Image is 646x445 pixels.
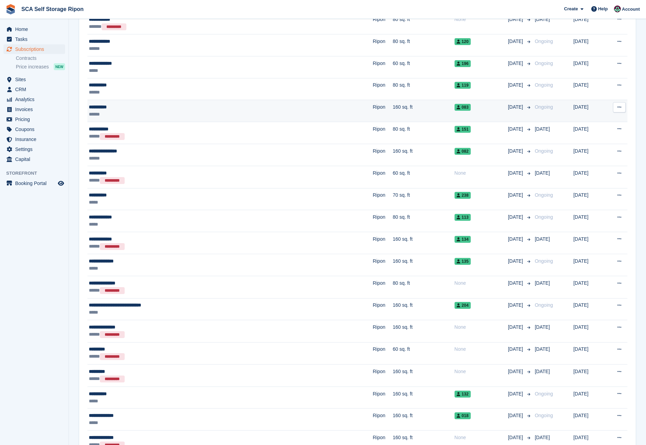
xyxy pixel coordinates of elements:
[393,387,455,409] td: 160 sq. ft
[15,115,56,124] span: Pricing
[393,122,455,144] td: 80 sq. ft
[573,276,605,298] td: [DATE]
[455,346,508,353] div: None
[508,302,524,309] span: [DATE]
[573,210,605,232] td: [DATE]
[3,85,65,94] a: menu
[393,12,455,34] td: 80 sq. ft
[373,122,393,144] td: Ripon
[3,134,65,144] a: menu
[393,365,455,387] td: 160 sq. ft
[393,188,455,210] td: 70 sq. ft
[15,124,56,134] span: Coupons
[455,391,471,398] span: 132
[622,6,640,13] span: Account
[15,105,56,114] span: Invoices
[535,391,553,397] span: Ongoing
[6,170,69,177] span: Storefront
[535,302,553,308] span: Ongoing
[15,178,56,188] span: Booking Portal
[508,346,524,353] span: [DATE]
[393,34,455,56] td: 80 sq. ft
[455,280,508,287] div: None
[393,342,455,365] td: 60 sq. ft
[535,324,550,330] span: [DATE]
[535,413,553,418] span: Ongoing
[3,105,65,114] a: menu
[573,342,605,365] td: [DATE]
[373,144,393,166] td: Ripon
[15,154,56,164] span: Capital
[393,232,455,254] td: 160 sq. ft
[508,16,524,23] span: [DATE]
[535,39,553,44] span: Ongoing
[573,166,605,188] td: [DATE]
[373,298,393,320] td: Ripon
[3,75,65,84] a: menu
[508,148,524,155] span: [DATE]
[54,63,65,70] div: NEW
[535,82,553,88] span: Ongoing
[535,236,550,242] span: [DATE]
[373,210,393,232] td: Ripon
[3,154,65,164] a: menu
[535,17,550,22] span: [DATE]
[508,60,524,67] span: [DATE]
[508,214,524,221] span: [DATE]
[393,166,455,188] td: 60 sq. ft
[3,144,65,154] a: menu
[535,61,553,66] span: Ongoing
[535,104,553,110] span: Ongoing
[373,12,393,34] td: Ripon
[508,104,524,111] span: [DATE]
[573,387,605,409] td: [DATE]
[535,346,550,352] span: [DATE]
[393,409,455,431] td: 160 sq. ft
[455,126,471,133] span: 151
[614,6,621,12] img: Sam Chapman
[373,387,393,409] td: Ripon
[573,232,605,254] td: [DATE]
[16,63,65,70] a: Price increases NEW
[3,115,65,124] a: menu
[393,320,455,343] td: 160 sq. ft
[373,78,393,100] td: Ripon
[373,365,393,387] td: Ripon
[393,210,455,232] td: 80 sq. ft
[373,232,393,254] td: Ripon
[535,126,550,132] span: [DATE]
[3,24,65,34] a: menu
[373,188,393,210] td: Ripon
[573,100,605,122] td: [DATE]
[535,280,550,286] span: [DATE]
[15,95,56,104] span: Analytics
[6,4,16,14] img: stora-icon-8386f47178a22dfd0bd8f6a31ec36ba5ce8667c1dd55bd0f319d3a0aa187defe.svg
[393,254,455,276] td: 160 sq. ft
[573,409,605,431] td: [DATE]
[455,302,471,309] span: 204
[508,192,524,199] span: [DATE]
[508,126,524,133] span: [DATE]
[16,64,49,70] span: Price increases
[373,254,393,276] td: Ripon
[16,55,65,62] a: Contracts
[535,148,553,154] span: Ongoing
[393,78,455,100] td: 80 sq. ft
[455,412,471,419] span: 018
[535,435,550,440] span: [DATE]
[508,390,524,398] span: [DATE]
[373,342,393,365] td: Ripon
[535,192,553,198] span: Ongoing
[455,368,508,375] div: None
[508,412,524,419] span: [DATE]
[15,85,56,94] span: CRM
[15,34,56,44] span: Tasks
[508,236,524,243] span: [DATE]
[373,166,393,188] td: Ripon
[455,434,508,441] div: None
[535,369,550,374] span: [DATE]
[373,276,393,298] td: Ripon
[508,258,524,265] span: [DATE]
[3,34,65,44] a: menu
[373,100,393,122] td: Ripon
